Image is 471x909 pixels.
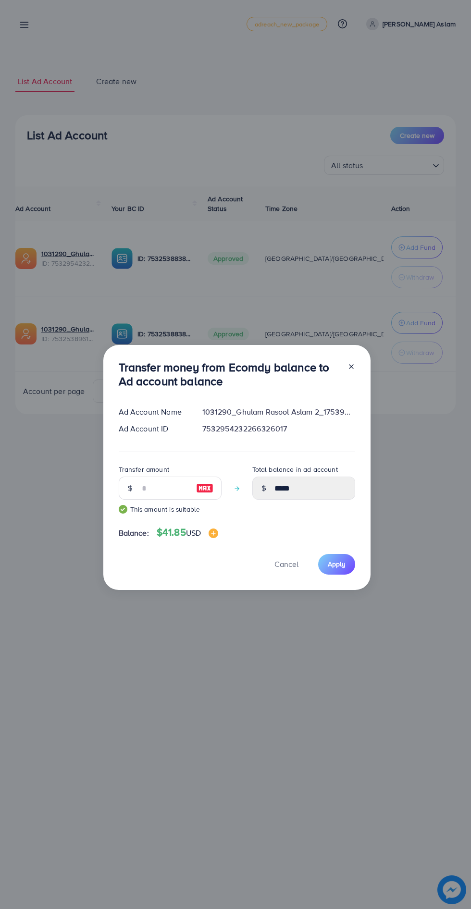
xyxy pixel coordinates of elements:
[195,406,362,418] div: 1031290_Ghulam Rasool Aslam 2_1753902599199
[252,465,338,474] label: Total balance in ad account
[119,504,222,514] small: This amount is suitable
[196,482,213,494] img: image
[209,528,218,538] img: image
[186,528,201,538] span: USD
[328,559,346,569] span: Apply
[157,527,218,539] h4: $41.85
[119,360,340,388] h3: Transfer money from Ecomdy balance to Ad account balance
[318,554,355,575] button: Apply
[119,465,169,474] label: Transfer amount
[111,423,195,434] div: Ad Account ID
[274,559,298,569] span: Cancel
[119,505,127,514] img: guide
[119,528,149,539] span: Balance:
[111,406,195,418] div: Ad Account Name
[262,554,310,575] button: Cancel
[195,423,362,434] div: 7532954232266326017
